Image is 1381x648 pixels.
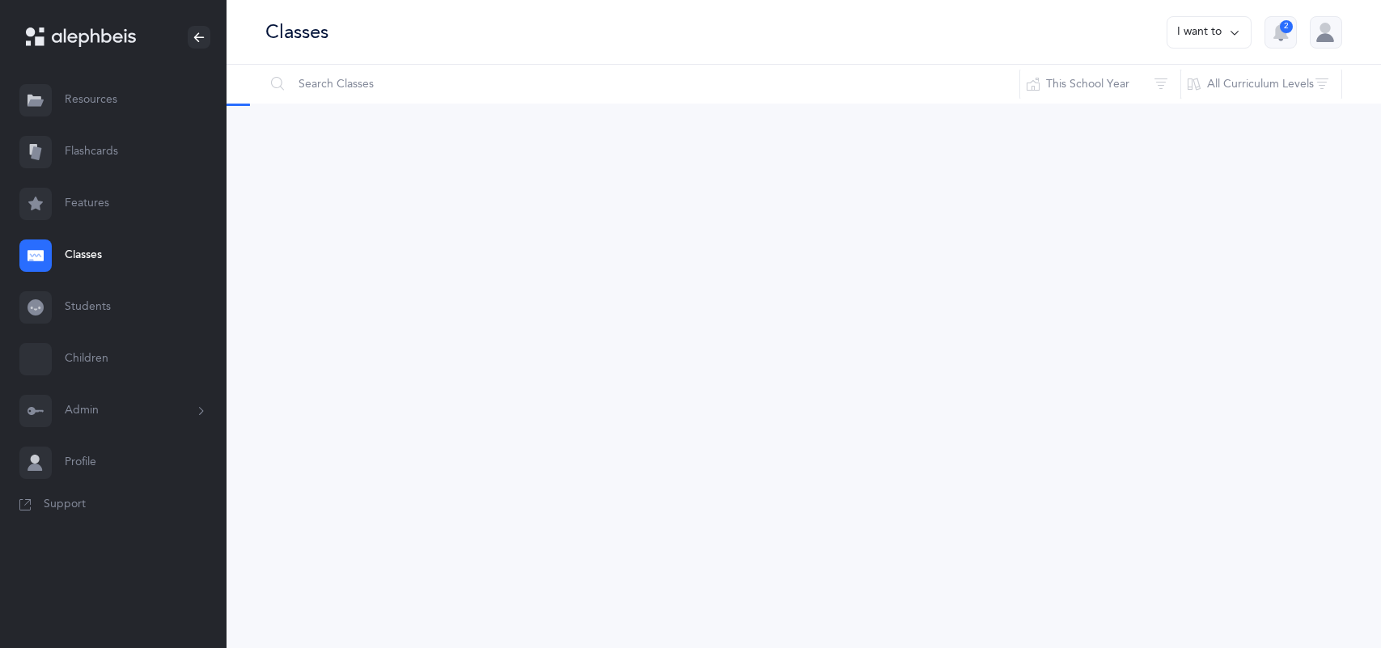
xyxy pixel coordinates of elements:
button: 2 [1265,16,1297,49]
input: Search Classes [265,65,1020,104]
button: I want to [1167,16,1252,49]
div: Classes [265,19,328,45]
button: This School Year [1019,65,1181,104]
div: 2 [1280,20,1293,33]
button: All Curriculum Levels [1180,65,1342,104]
span: Support [44,497,86,513]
